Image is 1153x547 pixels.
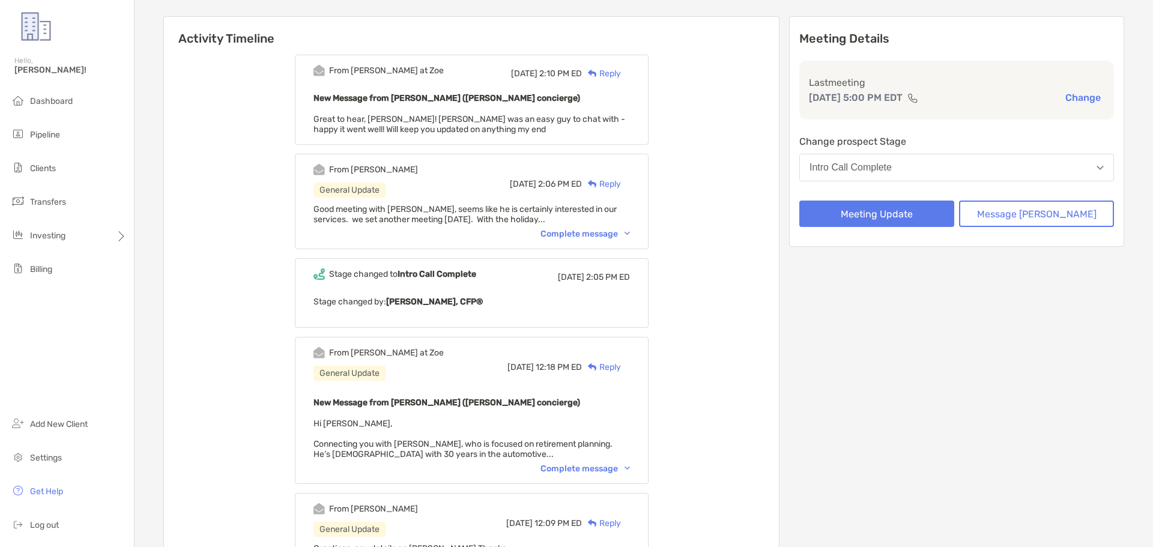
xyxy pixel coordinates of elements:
[329,504,418,514] div: From [PERSON_NAME]
[313,93,580,103] b: New Message from [PERSON_NAME] ([PERSON_NAME] concierge)
[14,5,58,48] img: Zoe Logo
[582,178,621,190] div: Reply
[510,179,536,189] span: [DATE]
[30,264,52,274] span: Billing
[511,68,537,79] span: [DATE]
[959,201,1114,227] button: Message [PERSON_NAME]
[11,194,25,208] img: transfers icon
[11,160,25,175] img: clients icon
[588,519,597,527] img: Reply icon
[329,348,444,358] div: From [PERSON_NAME] at Zoe
[11,416,25,431] img: add_new_client icon
[582,361,621,373] div: Reply
[11,450,25,464] img: settings icon
[809,75,1104,90] p: Last meeting
[313,204,617,225] span: Good meeting with [PERSON_NAME], seems like he is certainly interested in our services. we set an...
[398,269,476,279] b: Intro Call Complete
[313,114,625,134] span: Great to hear, [PERSON_NAME]! [PERSON_NAME] was an easy guy to chat with - happy it went well! Wi...
[799,154,1114,181] button: Intro Call Complete
[30,486,63,497] span: Get Help
[540,464,630,474] div: Complete message
[313,366,386,381] div: General Update
[30,130,60,140] span: Pipeline
[313,522,386,537] div: General Update
[588,180,597,188] img: Reply icon
[625,467,630,470] img: Chevron icon
[30,419,88,429] span: Add New Client
[30,231,65,241] span: Investing
[313,503,325,515] img: Event icon
[313,268,325,280] img: Event icon
[313,294,630,309] p: Stage changed by:
[582,517,621,530] div: Reply
[558,272,584,282] span: [DATE]
[799,201,954,227] button: Meeting Update
[11,483,25,498] img: get-help icon
[11,517,25,531] img: logout icon
[534,518,582,528] span: 12:09 PM ED
[313,65,325,76] img: Event icon
[799,31,1114,46] p: Meeting Details
[1062,91,1104,104] button: Change
[329,65,444,76] div: From [PERSON_NAME] at Zoe
[538,179,582,189] span: 2:06 PM ED
[313,164,325,175] img: Event icon
[809,90,903,105] p: [DATE] 5:00 PM EDT
[30,163,56,174] span: Clients
[588,363,597,371] img: Reply icon
[1097,166,1104,170] img: Open dropdown arrow
[313,397,580,408] b: New Message from [PERSON_NAME] ([PERSON_NAME] concierge)
[539,68,582,79] span: 2:10 PM ED
[14,65,127,75] span: [PERSON_NAME]!
[506,518,533,528] span: [DATE]
[11,228,25,242] img: investing icon
[540,229,630,239] div: Complete message
[164,17,779,46] h6: Activity Timeline
[30,197,66,207] span: Transfers
[329,165,418,175] div: From [PERSON_NAME]
[810,162,892,173] div: Intro Call Complete
[30,453,62,463] span: Settings
[386,297,483,307] b: [PERSON_NAME], CFP®
[329,269,476,279] div: Stage changed to
[799,134,1114,149] p: Change prospect Stage
[907,93,918,103] img: communication type
[11,127,25,141] img: pipeline icon
[507,362,534,372] span: [DATE]
[11,93,25,107] img: dashboard icon
[313,419,613,459] span: Hi [PERSON_NAME], Connecting you with [PERSON_NAME], who is focused on retirement planning. He’s ...
[582,67,621,80] div: Reply
[313,183,386,198] div: General Update
[30,96,73,106] span: Dashboard
[11,261,25,276] img: billing icon
[588,70,597,77] img: Reply icon
[313,347,325,358] img: Event icon
[586,272,630,282] span: 2:05 PM ED
[625,232,630,235] img: Chevron icon
[536,362,582,372] span: 12:18 PM ED
[30,520,59,530] span: Log out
